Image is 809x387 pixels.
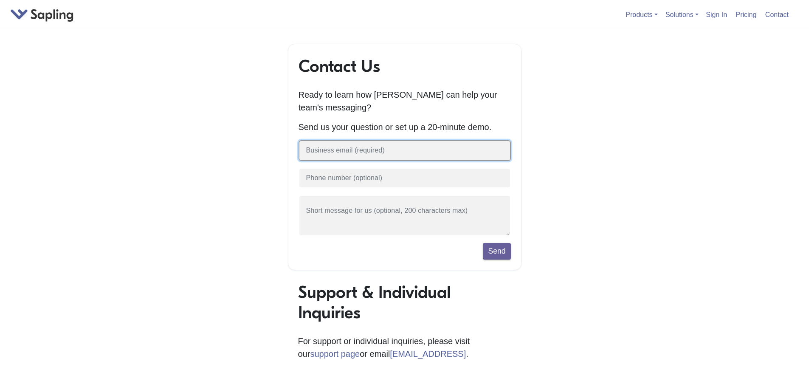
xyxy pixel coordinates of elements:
a: support page [310,349,360,359]
a: Pricing [733,8,760,22]
a: [EMAIL_ADDRESS] [390,349,466,359]
a: Sign In [702,8,730,22]
h1: Support & Individual Inquiries [298,282,511,323]
p: Send us your question or set up a 20-minute demo. [299,121,511,133]
a: Contact [762,8,792,22]
input: Business email (required) [299,140,511,161]
p: For support or individual inquiries, please visit our or email . [298,335,511,360]
input: Phone number (optional) [299,168,511,189]
a: Products [626,11,657,18]
button: Send [483,243,510,259]
h1: Contact Us [299,56,511,76]
p: Ready to learn how [PERSON_NAME] can help your team's messaging? [299,88,511,114]
a: Solutions [665,11,699,18]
